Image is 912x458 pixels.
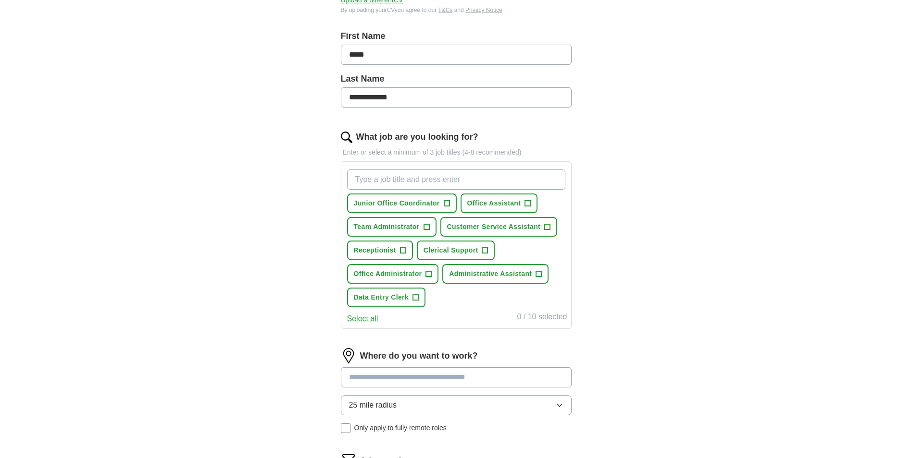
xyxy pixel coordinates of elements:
[447,222,541,232] span: Customer Service Assistant
[465,7,502,13] a: Privacy Notice
[360,350,478,362] label: Where do you want to work?
[349,399,397,411] span: 25 mile radius
[449,269,532,279] span: Administrative Assistant
[347,193,457,213] button: Junior Office Coordinator
[341,132,352,143] img: search.png
[354,292,409,302] span: Data Entry Clerk
[341,6,572,14] div: By uploading your CV you agree to our and .
[347,264,439,284] button: Office Administrator
[341,348,356,363] img: location.png
[354,245,396,255] span: Receptionist
[461,193,538,213] button: Office Assistant
[354,269,422,279] span: Office Administrator
[440,217,558,237] button: Customer Service Assistant
[354,198,440,208] span: Junior Office Coordinator
[347,288,426,307] button: Data Entry Clerk
[442,264,549,284] button: Administrative Assistant
[341,395,572,415] button: 25 mile radius
[347,169,565,190] input: Type a job title and press enter
[341,72,572,85] label: Last Name
[347,241,413,260] button: Receptionist
[354,423,447,433] span: Only apply to fully remote roles
[424,245,478,255] span: Clerical Support
[341,147,572,157] p: Enter or select a minimum of 3 job titles (4-8 recommended)
[438,7,452,13] a: T&Cs
[341,423,350,433] input: Only apply to fully remote roles
[347,313,378,325] button: Select all
[356,131,478,144] label: What job are you looking for?
[354,222,420,232] span: Team Administrator
[417,241,495,260] button: Clerical Support
[347,217,437,237] button: Team Administrator
[517,311,567,325] div: 0 / 10 selected
[341,30,572,43] label: First Name
[467,198,521,208] span: Office Assistant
